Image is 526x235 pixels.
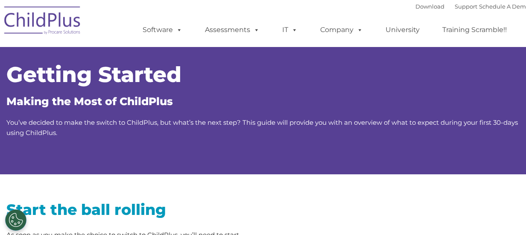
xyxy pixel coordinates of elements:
a: IT [274,21,306,38]
button: Cookies Settings [5,209,26,231]
h2: Start the ball rolling [6,200,258,219]
span: Getting Started [6,62,181,88]
a: Training Scramble!! [434,21,515,38]
a: Download [415,3,444,10]
span: You’ve decided to make the switch to ChildPlus, but what’s the next step? This guide will provide... [6,118,518,137]
a: Assessments [196,21,268,38]
a: University [377,21,428,38]
a: Support [455,3,477,10]
span: Making the Most of ChildPlus [6,95,173,108]
a: Software [134,21,191,38]
a: Company [312,21,371,38]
